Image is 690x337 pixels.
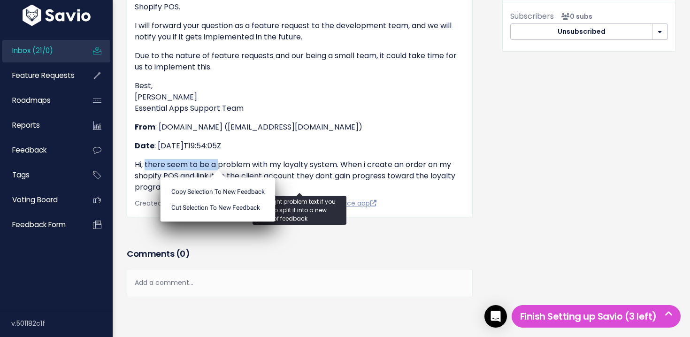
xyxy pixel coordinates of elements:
[135,122,155,132] strong: From
[164,199,272,215] li: Cut selection to new Feedback
[2,139,78,161] a: Feedback
[2,115,78,136] a: Reports
[12,46,53,55] span: Inbox (21/0)
[558,12,592,21] span: <p><strong>Subscribers</strong><br><br> No subscribers yet<br> </p>
[12,70,75,80] span: Feature Requests
[484,305,507,328] div: Open Intercom Messenger
[12,145,46,155] span: Feedback
[2,65,78,86] a: Feature Requests
[180,248,185,260] span: 0
[135,159,465,193] p: Hi, there seem to be a problem with my loyalty system. When i create an order on my shopify POS a...
[135,140,465,152] p: : [DATE]T19:54:05Z
[12,170,30,180] span: Tags
[2,214,78,236] a: Feedback form
[2,90,78,111] a: Roadmaps
[11,311,113,336] div: v.501182c1f
[135,80,465,114] p: Best, [PERSON_NAME] Essential Apps Support Team
[12,195,58,205] span: Voting Board
[516,309,676,323] h5: Finish Setting up Savio (3 left)
[135,20,465,43] p: I will forward your question as a feature request to the development team, and we will notify you...
[20,5,93,26] img: logo-white.9d6f32f41409.svg
[510,23,652,40] button: Unsubscribed
[127,247,473,260] h3: Comments ( )
[253,196,346,225] div: Highlight problem text if you want to split it into a new piece of feedback
[127,269,473,297] div: Add a comment...
[2,164,78,186] a: Tags
[135,199,376,208] span: Created by Savio Help Scout Bot on |
[135,122,465,133] p: : [DOMAIN_NAME] ([EMAIL_ADDRESS][DOMAIN_NAME])
[12,95,51,105] span: Roadmaps
[510,11,554,22] span: Subscribers
[164,184,272,199] li: Copy selection to new Feedback
[12,220,66,230] span: Feedback form
[2,40,78,61] a: Inbox (21/0)
[2,189,78,211] a: Voting Board
[135,140,154,151] strong: Date
[135,50,465,73] p: Due to the nature of feature requests and our being a small team, it could take time for us to im...
[12,120,40,130] span: Reports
